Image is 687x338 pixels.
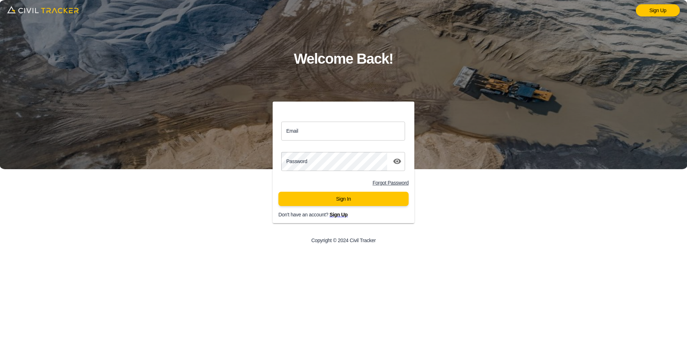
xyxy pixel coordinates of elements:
button: toggle password visibility [390,154,404,168]
p: Don't have an account? [278,212,420,217]
a: Sign Up [330,212,348,217]
p: Copyright © 2024 Civil Tracker [311,237,376,243]
a: Forgot Password [372,180,409,186]
a: Sign Up [636,4,680,16]
img: logo [7,4,79,16]
button: Sign In [278,192,409,206]
h1: Welcome Back! [294,47,393,70]
input: email [281,122,405,141]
